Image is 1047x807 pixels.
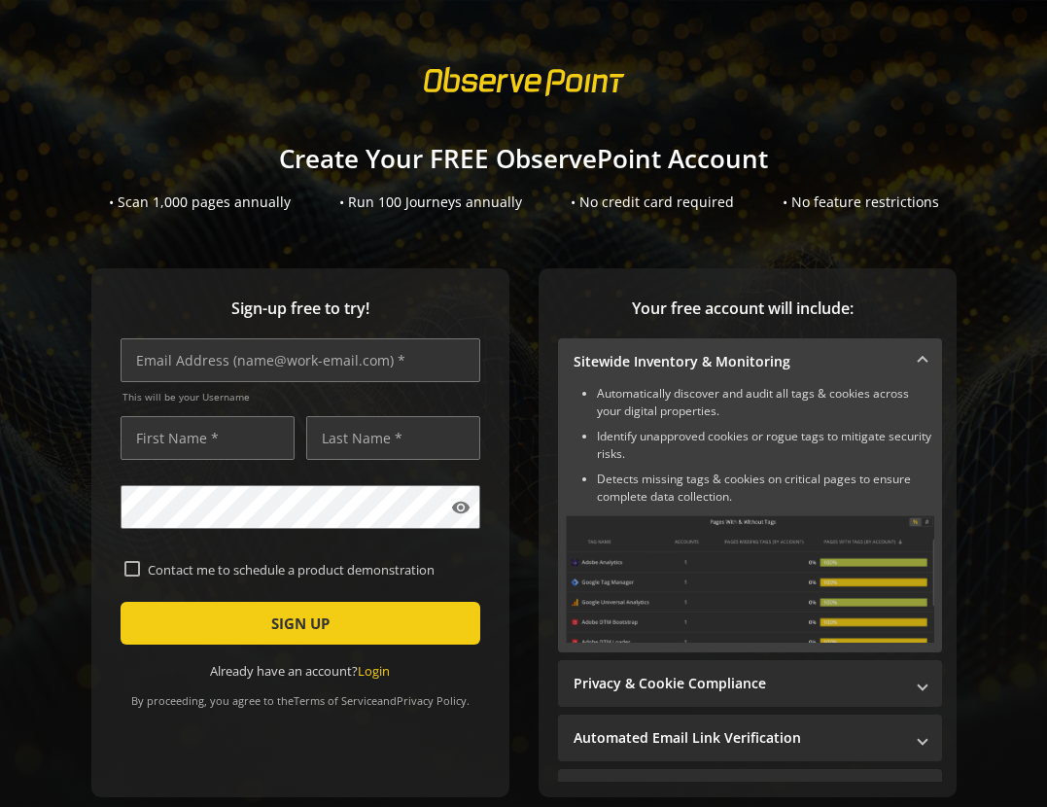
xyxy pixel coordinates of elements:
[451,498,471,517] mat-icon: visibility
[294,693,377,708] a: Terms of Service
[397,693,467,708] a: Privacy Policy
[566,515,934,643] img: Sitewide Inventory & Monitoring
[558,298,927,320] span: Your free account will include:
[122,390,480,403] span: This will be your Username
[558,338,942,385] mat-expansion-panel-header: Sitewide Inventory & Monitoring
[597,385,934,420] li: Automatically discover and audit all tags & cookies across your digital properties.
[339,193,522,212] div: • Run 100 Journeys annually
[109,193,291,212] div: • Scan 1,000 pages annually
[558,660,942,707] mat-expansion-panel-header: Privacy & Cookie Compliance
[571,193,734,212] div: • No credit card required
[574,728,903,748] mat-panel-title: Automated Email Link Verification
[597,428,934,463] li: Identify unapproved cookies or rogue tags to mitigate security risks.
[358,662,390,680] a: Login
[140,561,476,579] label: Contact me to schedule a product demonstration
[574,674,903,693] mat-panel-title: Privacy & Cookie Compliance
[558,715,942,761] mat-expansion-panel-header: Automated Email Link Verification
[783,193,939,212] div: • No feature restrictions
[121,662,480,681] div: Already have an account?
[306,416,480,460] input: Last Name *
[271,606,330,641] span: SIGN UP
[121,298,480,320] span: Sign-up free to try!
[121,416,295,460] input: First Name *
[121,681,480,708] div: By proceeding, you agree to the and .
[558,385,942,652] div: Sitewide Inventory & Monitoring
[574,352,903,371] mat-panel-title: Sitewide Inventory & Monitoring
[121,338,480,382] input: Email Address (name@work-email.com) *
[121,602,480,645] button: SIGN UP
[597,471,934,506] li: Detects missing tags & cookies on critical pages to ensure complete data collection.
